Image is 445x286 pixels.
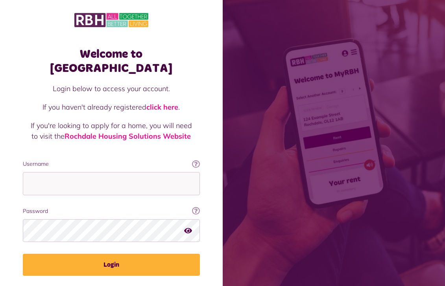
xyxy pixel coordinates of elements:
a: click here [146,103,178,112]
label: Username [23,160,200,168]
p: If you haven't already registered . [31,102,192,112]
p: Login below to access your account. [31,83,192,94]
img: MyRBH [74,12,148,28]
button: Login [23,254,200,276]
a: Rochdale Housing Solutions Website [65,132,191,141]
label: Password [23,207,200,215]
h1: Welcome to [GEOGRAPHIC_DATA] [23,47,200,75]
p: If you're looking to apply for a home, you will need to visit the [31,120,192,141]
